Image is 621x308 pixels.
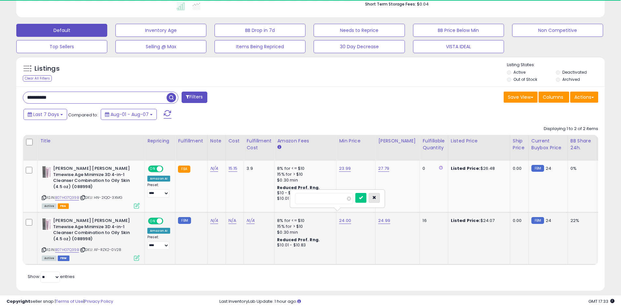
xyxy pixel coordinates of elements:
label: Deactivated [562,69,587,75]
button: Default [16,24,107,37]
label: Archived [562,77,580,82]
button: Inventory Age [115,24,206,37]
small: Amazon Fees. [277,144,281,150]
span: Columns [543,94,563,100]
div: Note [210,138,223,144]
div: Preset: [147,183,170,198]
div: Current Buybox Price [531,138,565,151]
button: Needs to Reprice [314,24,405,37]
div: $0.30 min [277,229,331,235]
div: Fulfillment [178,138,204,144]
div: Min Price [339,138,373,144]
div: 22% [570,218,592,224]
a: B07HG7Q39B [55,247,79,253]
div: Ship Price [513,138,526,151]
div: $10.01 - $10.83 [277,196,331,201]
a: B07HG7Q39B [55,195,79,200]
small: FBM [178,217,191,224]
img: 31PeNzKjWWL._SL40_.jpg [42,166,52,179]
span: FBA [58,203,69,209]
label: Out of Stock [513,77,537,82]
span: Show: entries [28,273,75,280]
div: Amazon Fees [277,138,333,144]
span: ON [149,218,157,224]
div: ASIN: [42,218,140,260]
div: Clear All Filters [23,75,52,81]
div: 8% for <= $10 [277,166,331,171]
a: Terms of Use [56,298,83,304]
a: 23.99 [339,165,351,172]
button: BB Price Below Min [413,24,504,37]
div: Fulfillable Quantity [422,138,445,151]
b: [PERSON_NAME] [PERSON_NAME] Timewise Age Minimize 3D 4-in-1 Cleanser Combination to Oily Skin (4.... [53,218,132,243]
a: N/A [246,217,254,224]
span: Last 7 Days [33,111,59,118]
div: Displaying 1 to 2 of 2 items [544,126,598,132]
div: $24.07 [451,218,505,224]
div: Repricing [147,138,172,144]
div: Fulfillment Cost [246,138,272,151]
button: Actions [570,92,598,103]
div: Title [40,138,142,144]
a: Privacy Policy [84,298,113,304]
div: Amazon AI [147,176,170,182]
small: FBM [531,217,544,224]
div: Listed Price [451,138,507,144]
div: ASIN: [42,166,140,208]
b: Reduced Prof. Rng. [277,237,320,242]
div: 0.00 [513,166,524,171]
label: Active [513,69,525,75]
img: 31PeNzKjWWL._SL40_.jpg [42,218,52,231]
div: 0% [570,166,592,171]
button: Top Sellers [16,40,107,53]
span: | SKU: AF-RZK2-0V28 [80,247,121,252]
div: [PERSON_NAME] [378,138,417,144]
span: Compared to: [68,112,98,118]
div: 15% for > $10 [277,171,331,177]
span: Aug-01 - Aug-07 [111,111,149,118]
div: Amazon AI [147,228,170,234]
b: Listed Price: [451,217,481,224]
small: FBA [178,166,190,173]
span: 24 [546,217,551,224]
button: Columns [539,92,569,103]
span: | SKU: HN-2IQO-3XMG [80,195,122,200]
div: 0.00 [513,218,524,224]
button: BB Drop in 7d [214,24,305,37]
div: seller snap | | [7,299,113,305]
button: Aug-01 - Aug-07 [101,109,157,120]
div: 8% for <= $10 [277,218,331,224]
span: All listings currently available for purchase on Amazon [42,203,57,209]
div: Preset: [147,235,170,250]
a: N/A [229,217,236,224]
div: BB Share 24h. [570,138,594,151]
div: $0.30 min [277,177,331,183]
span: ON [149,166,157,172]
button: Save View [504,92,538,103]
div: Cost [229,138,241,144]
button: Last 7 Days [23,109,67,120]
span: OFF [162,218,173,224]
span: 24 [546,165,551,171]
span: FBM [58,256,69,261]
div: 0 [422,166,443,171]
a: 24.00 [339,217,351,224]
button: 30 Day Decrease [314,40,405,53]
div: $26.48 [451,166,505,171]
div: 15% for > $10 [277,224,331,229]
a: 27.79 [378,165,389,172]
h5: Listings [35,64,60,73]
div: 3.9 [246,166,269,171]
a: 15.15 [229,165,238,172]
span: OFF [162,166,173,172]
small: FBM [531,165,544,172]
a: N/A [210,165,218,172]
b: Short Term Storage Fees: [365,1,416,7]
a: 24.99 [378,217,390,224]
button: Items Being Repriced [214,40,305,53]
div: $10 - $11.72 [277,190,331,196]
span: $0.04 [417,1,429,7]
div: Last InventoryLab Update: 1 hour ago. [219,299,614,305]
button: VISTA IDEAL [413,40,504,53]
button: Filters [182,92,207,103]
